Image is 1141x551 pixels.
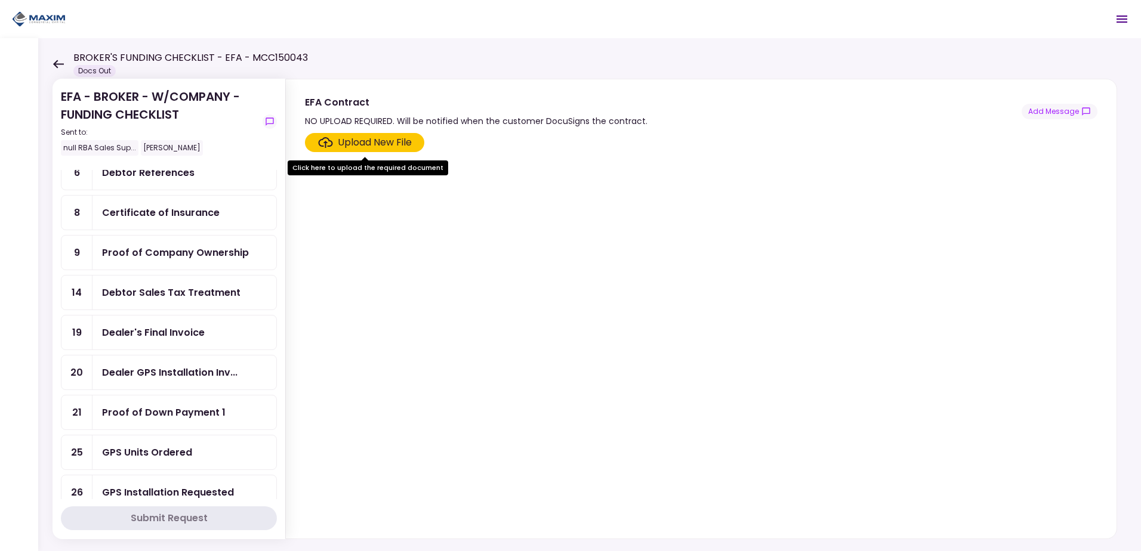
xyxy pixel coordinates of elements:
div: Upload New File [338,135,412,150]
span: Click here to upload the required document [305,133,424,152]
h1: BROKER'S FUNDING CHECKLIST - EFA - MCC150043 [73,51,308,65]
div: 20 [61,355,92,389]
button: show-messages [1022,104,1097,119]
button: Submit Request [61,506,277,530]
div: 14 [61,275,92,309]
div: 21 [61,395,92,429]
a: 14Debtor Sales Tax Treatment [61,275,277,310]
a: 8Certificate of Insurance [61,195,277,230]
a: 6Debtor References [61,155,277,190]
div: [PERSON_NAME] [141,140,203,156]
div: Proof of Company Ownership [102,245,249,260]
div: Debtor References [102,165,195,180]
div: 6 [61,156,92,190]
div: Click here to upload the required document [288,160,448,175]
div: 19 [61,315,92,349]
div: EFA ContractNO UPLOAD REQUIRED. Will be notified when the customer DocuSigns the contract.show-me... [285,79,1117,539]
a: 21Proof of Down Payment 1 [61,395,277,430]
a: 19Dealer's Final Invoice [61,315,277,350]
button: Open menu [1108,5,1136,33]
div: 26 [61,475,92,509]
div: Docs Out [73,65,116,77]
div: Dealer GPS Installation Invoice [102,365,238,380]
div: 9 [61,236,92,270]
div: GPS Units Ordered [102,445,192,460]
div: Proof of Down Payment 1 [102,405,226,420]
button: show-messages [263,114,277,129]
div: Dealer's Final Invoice [102,325,205,340]
div: Certificate of Insurance [102,205,220,220]
div: Debtor Sales Tax Treatment [102,285,240,300]
a: 25GPS Units Ordered [61,435,277,470]
div: EFA Contract [305,95,647,110]
div: GPS Installation Requested [102,485,234,500]
a: 20Dealer GPS Installation Invoice [61,355,277,390]
div: 25 [61,435,92,469]
div: 8 [61,196,92,230]
img: Partner icon [12,10,66,28]
div: null RBA Sales Sup... [61,140,138,156]
div: EFA - BROKER - W/COMPANY - FUNDING CHECKLIST [61,88,258,156]
a: 9Proof of Company Ownership [61,235,277,270]
a: 26GPS Installation Requested [61,475,277,510]
div: NO UPLOAD REQUIRED. Will be notified when the customer DocuSigns the contract. [305,114,647,128]
div: Submit Request [131,511,208,525]
div: Sent to: [61,127,258,138]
